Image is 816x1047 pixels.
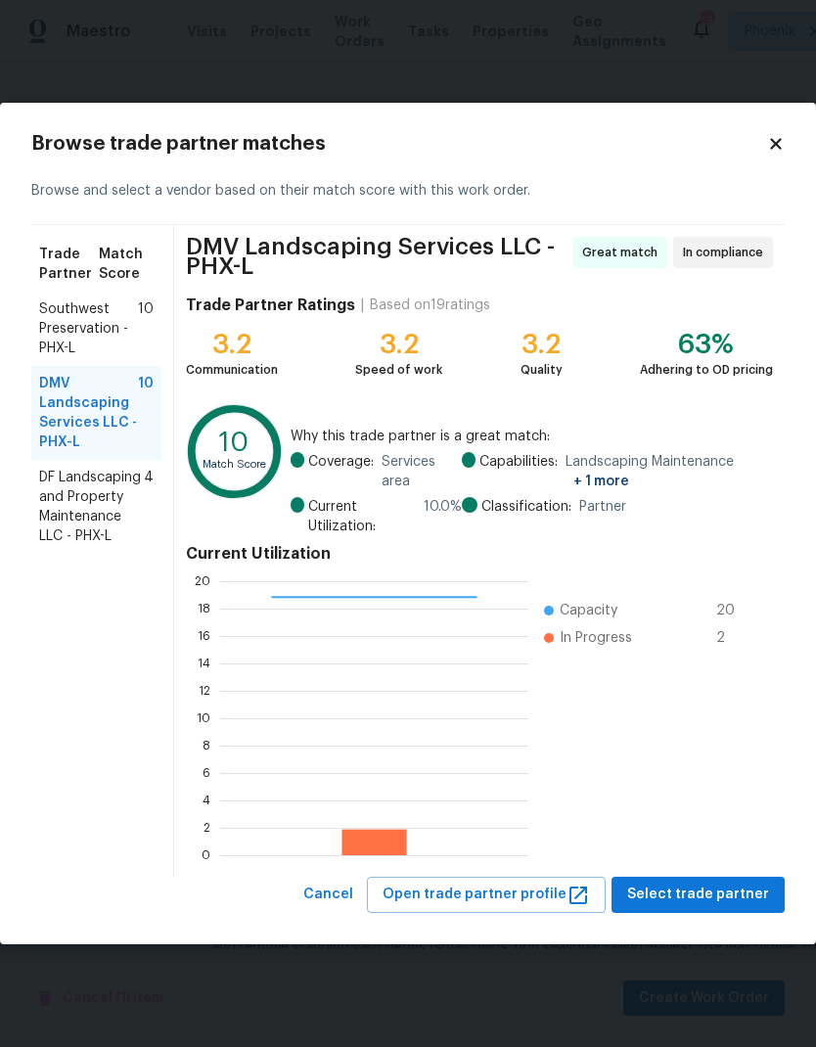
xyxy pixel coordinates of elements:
[640,335,773,354] div: 63%
[186,335,278,354] div: 3.2
[683,243,771,262] span: In compliance
[198,630,210,642] text: 16
[640,360,773,380] div: Adhering to OD pricing
[521,360,563,380] div: Quality
[370,296,490,315] div: Based on 19 ratings
[355,335,442,354] div: 3.2
[521,335,563,354] div: 3.2
[382,452,461,491] span: Services area
[355,296,370,315] div: |
[203,767,210,779] text: 6
[138,374,154,452] span: 10
[203,740,210,751] text: 8
[203,795,210,806] text: 4
[39,468,144,546] span: DF Landscaping and Property Maintenance LLC - PHX-L
[573,475,629,488] span: + 1 more
[186,237,567,276] span: DMV Landscaping Services LLC - PHX-L
[198,658,210,669] text: 14
[479,452,558,491] span: Capabilities:
[612,877,785,913] button: Select trade partner
[295,877,361,913] button: Cancel
[560,601,617,620] span: Capacity
[39,374,138,452] span: DMV Landscaping Services LLC - PHX-L
[308,497,416,536] span: Current Utilization:
[303,883,353,907] span: Cancel
[31,158,785,225] div: Browse and select a vendor based on their match score with this work order.
[560,628,632,648] span: In Progress
[291,427,773,446] span: Why this trade partner is a great match:
[186,544,773,564] h4: Current Utilization
[367,877,606,913] button: Open trade partner profile
[99,245,154,284] span: Match Score
[39,299,138,358] span: Southwest Preservation - PHX-L
[716,628,748,648] span: 2
[198,603,210,615] text: 18
[566,452,773,491] span: Landscaping Maintenance
[579,497,626,517] span: Partner
[39,245,99,284] span: Trade Partner
[144,468,154,546] span: 4
[186,360,278,380] div: Communication
[582,243,665,262] span: Great match
[199,685,210,697] text: 12
[716,601,748,620] span: 20
[308,452,374,491] span: Coverage:
[202,849,210,861] text: 0
[203,459,266,470] text: Match Score
[195,575,210,587] text: 20
[197,712,210,724] text: 10
[219,431,249,457] text: 10
[204,822,210,834] text: 2
[355,360,442,380] div: Speed of work
[383,883,590,907] span: Open trade partner profile
[31,134,767,154] h2: Browse trade partner matches
[186,296,355,315] h4: Trade Partner Ratings
[424,497,462,536] span: 10.0 %
[627,883,769,907] span: Select trade partner
[481,497,571,517] span: Classification:
[138,299,154,358] span: 10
